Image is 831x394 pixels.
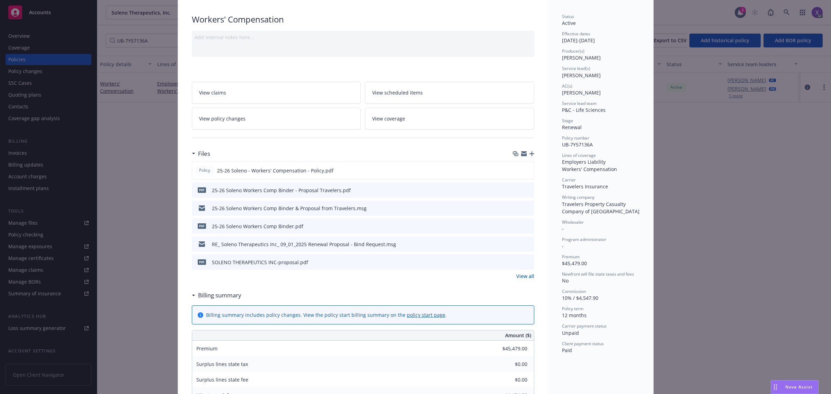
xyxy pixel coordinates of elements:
[516,272,534,280] a: View all
[562,306,583,312] span: Policy term
[514,167,519,174] button: download file
[562,100,597,106] span: Service lead team
[196,345,217,352] span: Premium
[217,167,333,174] span: 25-26 Soleno - Workers' Compensation - Policy.pdf
[562,152,596,158] span: Lines of coverage
[562,177,576,183] span: Carrier
[562,183,608,190] span: Travelers Insurance
[562,347,572,353] span: Paid
[525,205,531,212] button: preview file
[562,260,587,267] span: $45,479.00
[212,223,303,230] div: 25-26 Soleno Workers Comp Binder.pdf
[562,323,607,329] span: Carrier payment status
[771,380,780,394] div: Drag to move
[562,243,564,249] span: -
[198,167,212,173] span: Policy
[505,332,531,339] span: Amount ($)
[486,343,531,354] input: 0.00
[562,312,587,319] span: 12 months
[562,54,601,61] span: [PERSON_NAME]
[562,89,601,96] span: [PERSON_NAME]
[486,375,531,385] input: 0.00
[199,115,245,122] span: View policy changes
[562,83,572,89] span: AC(s)
[562,20,576,26] span: Active
[365,108,534,129] a: View coverage
[372,115,405,122] span: View coverage
[514,205,520,212] button: download file
[562,48,584,54] span: Producer(s)
[525,241,531,248] button: preview file
[562,118,573,124] span: Stage
[562,288,586,294] span: Commission
[372,89,423,96] span: View scheduled items
[199,89,226,96] span: View claims
[562,165,640,173] div: Workers' Compensation
[196,361,248,367] span: Surplus lines state tax
[198,187,206,192] span: pdf
[514,259,520,266] button: download file
[785,384,813,390] span: Nova Assist
[525,223,531,230] button: preview file
[562,277,569,284] span: No
[562,124,582,131] span: Renewal
[212,259,308,266] div: SOLENO THERAPEUTICS INC-proposal.pdf
[562,141,593,148] span: UB-7Y57136A
[212,241,396,248] div: RE_ Soleno Therapeutics Inc_ 09_01_2025 Renewal Proposal - Bind Request.msg
[562,236,606,242] span: Program administrator
[771,380,819,394] button: Nova Assist
[562,31,590,37] span: Effective dates
[192,149,210,158] div: Files
[196,376,248,383] span: Surplus lines state fee
[192,108,361,129] a: View policy changes
[562,295,598,301] span: 10% / $4,547.90
[195,34,531,41] div: Add internal notes here...
[562,107,606,113] span: P&C - Life Sciences
[486,359,531,369] input: 0.00
[192,14,534,25] div: Workers' Compensation
[198,149,210,158] h3: Files
[192,82,361,104] a: View claims
[206,311,447,319] div: Billing summary includes policy changes. View the policy start billing summary on the .
[562,225,564,232] span: -
[212,205,367,212] div: 25-26 Soleno Workers Comp Binder & Proposal from Travelers.msg
[562,201,640,215] span: Travelers Property Casualty Company of [GEOGRAPHIC_DATA]
[525,167,531,174] button: preview file
[365,82,534,104] a: View scheduled items
[562,341,604,347] span: Client payment status
[198,291,241,300] h3: Billing summary
[562,135,589,141] span: Policy number
[525,187,531,194] button: preview file
[562,158,640,165] div: Employers Liability
[562,72,601,79] span: [PERSON_NAME]
[198,259,206,265] span: pdf
[562,330,579,336] span: Unpaid
[562,31,640,44] div: [DATE] - [DATE]
[198,223,206,229] span: pdf
[562,254,580,260] span: Premium
[562,219,584,225] span: Wholesaler
[514,223,520,230] button: download file
[514,241,520,248] button: download file
[562,194,595,200] span: Writing company
[525,259,531,266] button: preview file
[407,312,445,318] a: policy start page
[212,187,351,194] div: 25-26 Soleno Workers Comp Binder - Proposal Travelers.pdf
[192,291,241,300] div: Billing summary
[514,187,520,194] button: download file
[562,65,590,71] span: Service lead(s)
[562,271,634,277] span: Newfront will file state taxes and fees
[562,14,574,19] span: Status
